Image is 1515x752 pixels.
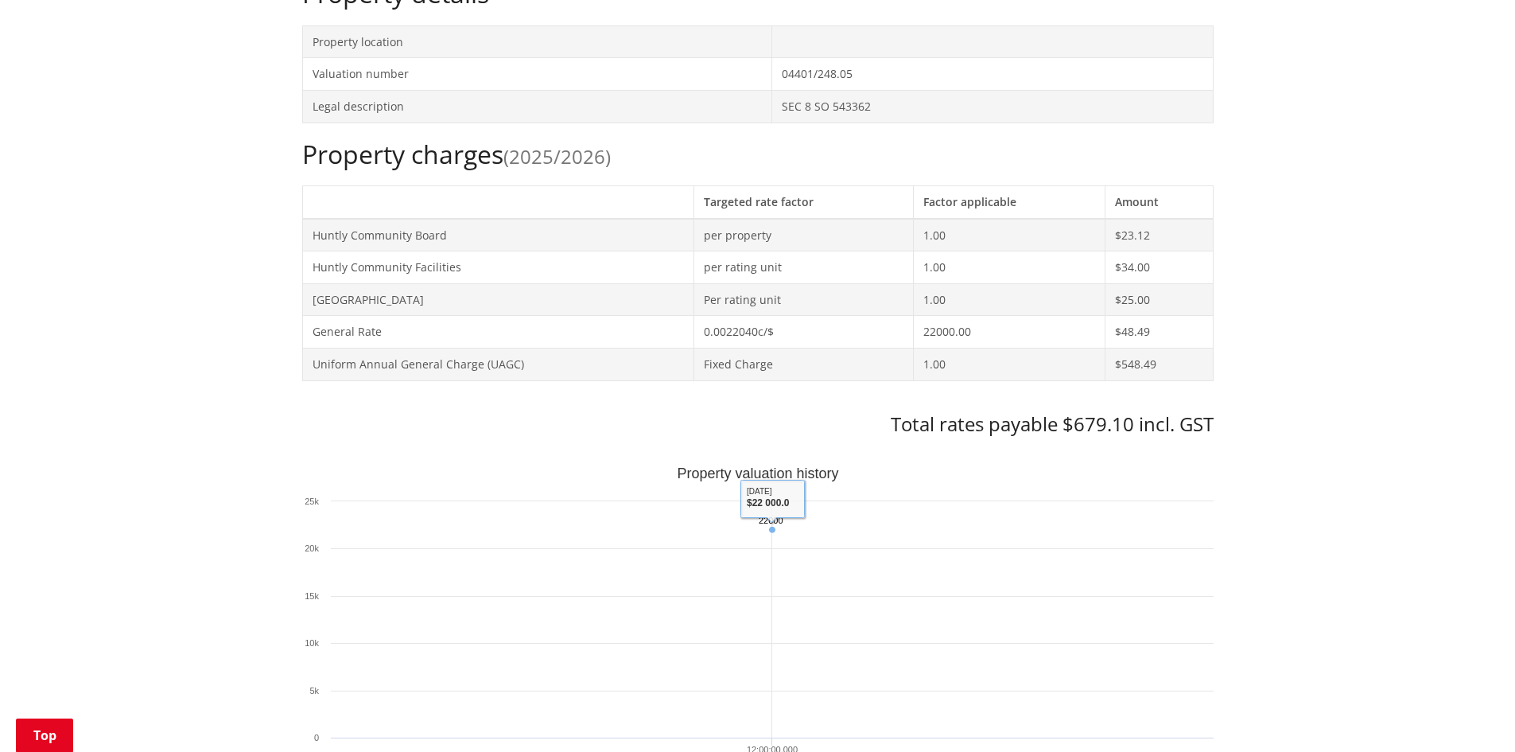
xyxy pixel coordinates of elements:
td: Legal description [302,90,772,123]
td: $23.12 [1105,219,1213,251]
text: 20k [305,544,319,553]
td: [GEOGRAPHIC_DATA] [302,283,694,316]
th: Amount [1105,185,1213,218]
span: (2025/2026) [503,143,611,169]
td: $34.00 [1105,251,1213,284]
text: 25k [305,497,319,506]
td: 1.00 [914,251,1105,284]
th: Factor applicable [914,185,1105,218]
td: General Rate [302,316,694,349]
text: 15k [305,591,319,601]
td: 1.00 [914,219,1105,251]
h2: Property charges [302,139,1214,169]
th: Targeted rate factor [694,185,914,218]
iframe: Messenger Launcher [1442,685,1499,742]
text: Property valuation history [677,466,838,481]
text: 10k [305,638,319,648]
text: 0 [313,733,318,742]
td: Huntly Community Board [302,219,694,251]
td: 04401/248.05 [772,58,1213,91]
text: 5k [309,686,319,696]
td: per rating unit [694,251,914,284]
td: Per rating unit [694,283,914,316]
td: $548.49 [1105,348,1213,380]
td: per property [694,219,914,251]
path: Monday, Jun 30, 2025, 22,000. Capital Value. [769,527,775,533]
h3: Total rates payable $679.10 incl. GST [302,413,1214,436]
a: Top [16,719,73,752]
td: 22000.00 [914,316,1105,349]
td: $25.00 [1105,283,1213,316]
td: Uniform Annual General Charge (UAGC) [302,348,694,380]
td: 1.00 [914,283,1105,316]
td: Fixed Charge [694,348,914,380]
td: SEC 8 SO 543362 [772,90,1213,123]
td: 0.0022040c/$ [694,316,914,349]
td: 1.00 [914,348,1105,380]
td: $48.49 [1105,316,1213,349]
td: Huntly Community Facilities [302,251,694,284]
td: Valuation number [302,58,772,91]
td: Property location [302,25,772,58]
text: 22000 [759,516,783,525]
